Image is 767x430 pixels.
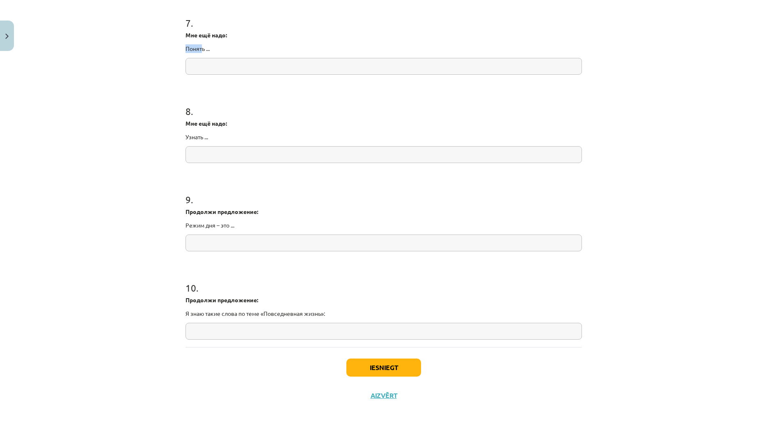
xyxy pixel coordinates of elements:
[368,391,399,400] button: Aizvērt
[185,221,582,230] p: Режим дня – это ...
[185,120,227,127] strong: Мне ещё надо:
[185,309,582,318] p: Я знаю такие слова по теме «Повседневная жизнь»:
[185,91,582,117] h1: 8 .
[185,208,258,215] strong: Продолжи предложение:
[185,133,582,141] p: Узнать ...
[346,359,421,377] button: Iesniegt
[185,44,582,53] p: Понять ...
[185,296,258,304] strong: Продолжи предложение:
[185,3,582,28] h1: 7 .
[185,179,582,205] h1: 9 .
[185,268,582,293] h1: 10 .
[185,31,227,39] strong: Мне ещё надо:
[5,34,9,39] img: icon-close-lesson-0947bae3869378f0d4975bcd49f059093ad1ed9edebbc8119c70593378902aed.svg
